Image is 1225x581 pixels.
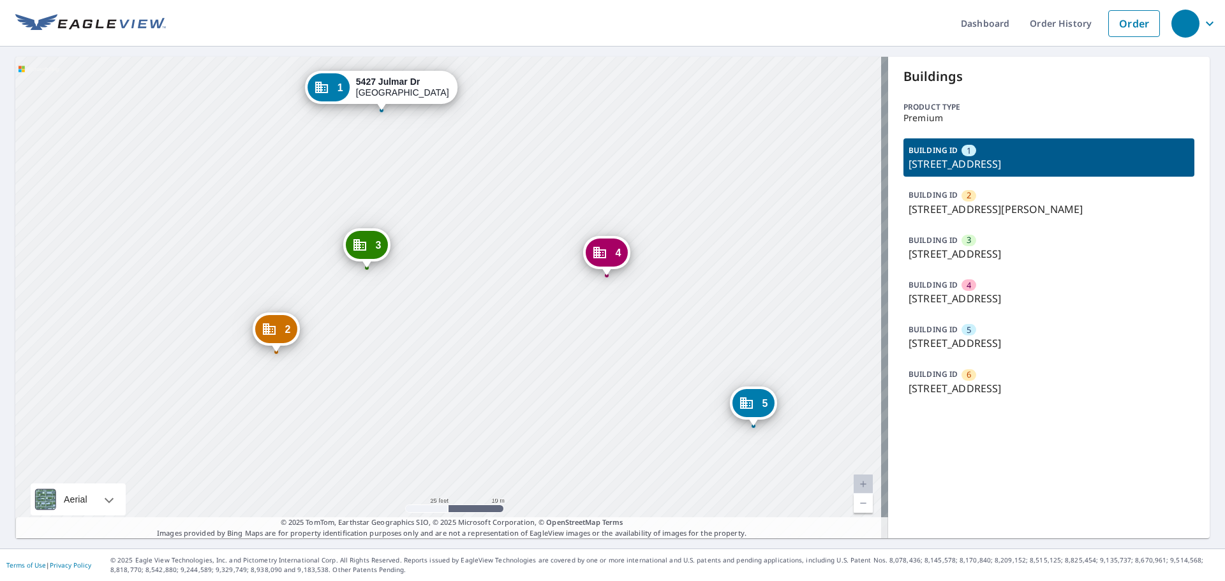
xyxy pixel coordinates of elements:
p: [STREET_ADDRESS] [909,335,1189,351]
p: [STREET_ADDRESS] [909,246,1189,261]
a: OpenStreetMap [546,517,600,527]
span: 6 [967,369,971,381]
p: [STREET_ADDRESS] [909,381,1189,396]
span: 2 [967,189,971,202]
p: Buildings [903,67,1194,86]
a: Current Level 20, Zoom In Disabled [854,474,873,494]
span: 1 [967,145,971,157]
span: 3 [967,234,971,246]
span: 2 [285,325,291,334]
div: Dropped pin, building 4, Commercial property, 5427 Julmar Dr Cincinnati, OH 45238 [583,236,630,276]
p: BUILDING ID [909,145,958,156]
a: Privacy Policy [50,561,91,570]
p: Premium [903,113,1194,123]
span: 4 [967,279,971,291]
a: Current Level 20, Zoom Out [854,494,873,513]
p: Images provided by Bing Maps are for property identification purposes only and are not a represen... [15,517,888,538]
a: Terms of Use [6,561,46,570]
span: 1 [338,83,343,92]
p: BUILDING ID [909,235,958,246]
div: Aerial [60,483,91,515]
div: Dropped pin, building 5, Commercial property, 5425 Julmar Dr Cincinnati, OH 45238 [730,386,777,426]
p: [STREET_ADDRESS] [909,156,1189,172]
div: Dropped pin, building 2, Commercial property, 1541 Linneman Rd Cincinnati, OH 45238 [253,313,300,352]
p: | [6,561,91,569]
a: Terms [602,517,623,527]
p: BUILDING ID [909,324,958,335]
div: Dropped pin, building 1, Commercial property, 5427 Julmar Dr Cincinnati, OH 45238 [305,71,458,110]
span: 5 [762,399,768,408]
p: BUILDING ID [909,189,958,200]
span: 5 [967,324,971,336]
p: [STREET_ADDRESS][PERSON_NAME] [909,202,1189,217]
p: Product type [903,101,1194,113]
span: 4 [616,248,621,258]
p: © 2025 Eagle View Technologies, Inc. and Pictometry International Corp. All Rights Reserved. Repo... [110,555,1219,575]
div: [GEOGRAPHIC_DATA] [356,77,449,98]
p: [STREET_ADDRESS] [909,291,1189,306]
img: EV Logo [15,14,166,33]
strong: 5427 Julmar Dr [356,77,420,87]
span: 3 [376,240,382,250]
div: Aerial [31,483,126,515]
p: BUILDING ID [909,279,958,290]
p: BUILDING ID [909,369,958,379]
a: Order [1108,10,1160,37]
div: Dropped pin, building 3, Commercial property, 5427 Julmar Dr Cincinnati, OH 45238 [343,228,390,268]
span: © 2025 TomTom, Earthstar Geographics SIO, © 2025 Microsoft Corporation, © [281,517,623,528]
